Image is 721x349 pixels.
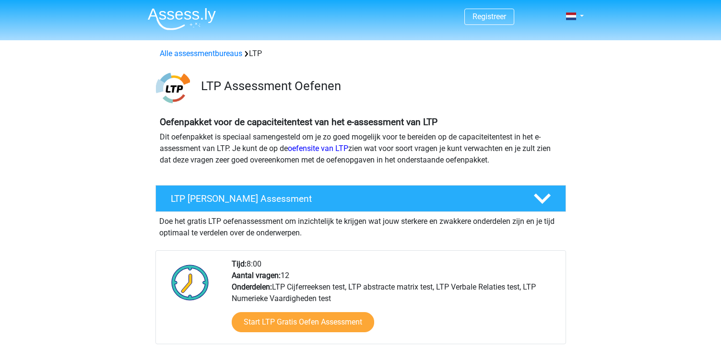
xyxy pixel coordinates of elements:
[288,144,348,153] a: oefensite van LTP
[148,8,216,30] img: Assessly
[232,282,272,291] b: Onderdelen:
[156,48,566,59] div: LTP
[152,185,570,212] a: LTP [PERSON_NAME] Assessment
[160,131,562,166] p: Dit oefenpakket is speciaal samengesteld om je zo goed mogelijk voor te bereiden op de capaciteit...
[232,271,281,280] b: Aantal vragen:
[156,71,190,105] img: ltp.png
[155,212,566,239] div: Doe het gratis LTP oefenassessment om inzichtelijk te krijgen wat jouw sterkere en zwakkere onder...
[473,12,506,21] a: Registreer
[160,116,437,128] b: Oefenpakket voor de capaciteitentest van het e-assessment van LTP
[166,258,214,306] img: Klok
[201,79,558,93] h3: LTP Assessment Oefenen
[225,258,565,344] div: 8:00 12 LTP Cijferreeksen test, LTP abstracte matrix test, LTP Verbale Relaties test, LTP Numerie...
[232,312,374,332] a: Start LTP Gratis Oefen Assessment
[232,259,247,268] b: Tijd:
[171,193,518,204] h4: LTP [PERSON_NAME] Assessment
[160,49,242,58] a: Alle assessmentbureaus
